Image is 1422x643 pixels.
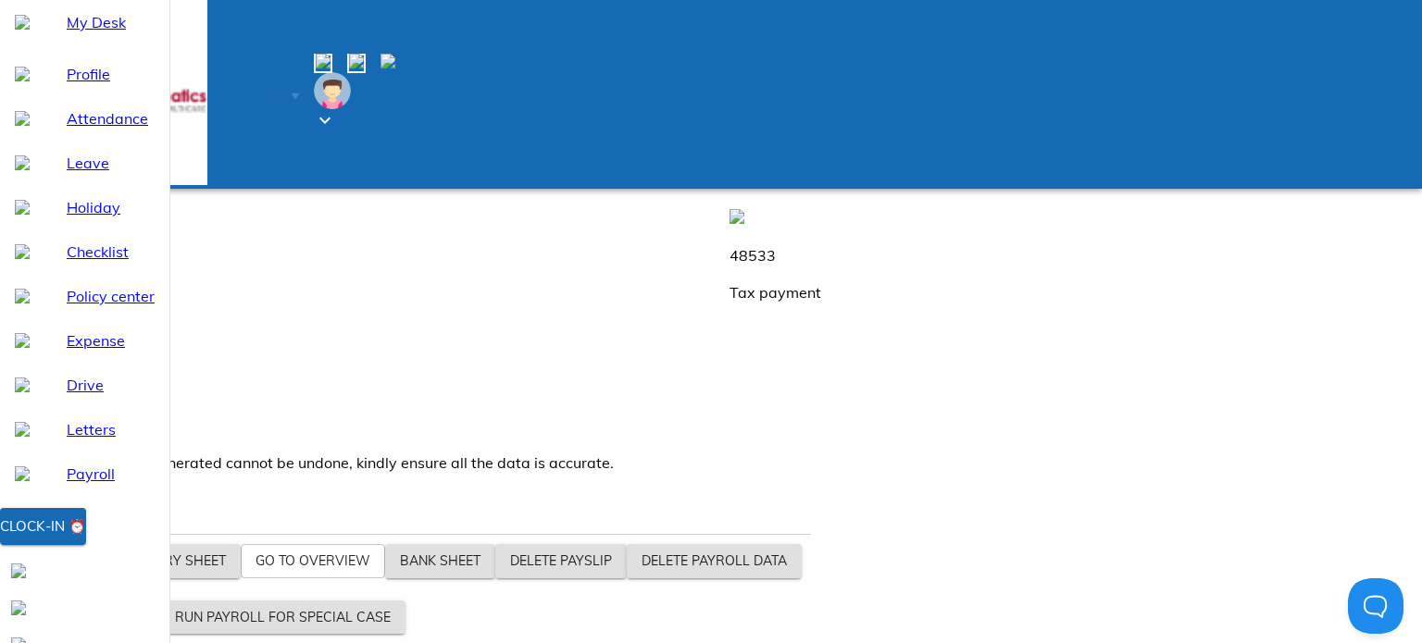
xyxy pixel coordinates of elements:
p: Salary payout [7,281,707,303]
button: Bank sheet [385,544,495,578]
img: request-center-outline-16px.531ba1d1.svg [349,54,364,68]
button: Delete payslip [495,544,627,578]
img: notification-16px.3daa485c.svg [380,54,395,68]
img: sumcal-outline-16px.c054fbe6.svg [316,54,331,68]
span: Delete payroll data [642,550,787,573]
img: Employee [314,72,351,109]
p: PT (Gross) [7,414,707,437]
span: Delete payslip [510,550,612,573]
img: employees-outline-16px.2653fe12.svg [730,209,744,224]
span: Run payroll for special case [175,606,391,629]
span: Request center [347,54,366,73]
span: Bank sheet [400,550,480,573]
span: ⚠️ Salary slips once generated cannot be undone, kindly ensure all the data is accurate. [7,453,614,472]
button: Run payroll for special case [160,600,405,635]
span: Go to overview [256,550,370,573]
span: Calendar [314,54,332,73]
button: Go to overview [241,544,385,578]
button: Delete payroll data [627,544,802,578]
p: 1102546 [7,244,707,266]
iframe: Help Scout Beacon - Open [1348,578,1403,634]
span: Payroll [244,89,284,103]
p: 3400 [7,377,707,400]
